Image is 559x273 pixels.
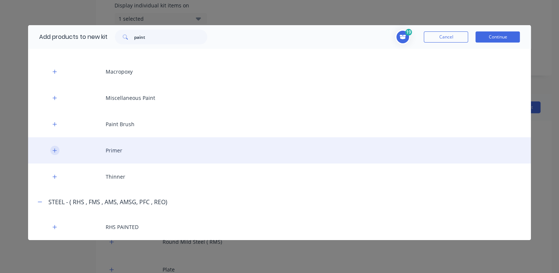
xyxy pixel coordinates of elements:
div: RHS PAINTED [28,214,531,240]
div: Primer [28,137,531,164]
div: Macropoxy [28,58,531,85]
input: Search... [134,30,207,44]
div: STEEL - ( RHS , FMS , AMS, AMSG, PFC , REO) [48,198,167,206]
div: Paint Brush [28,111,531,137]
div: Thinner [28,164,531,190]
button: Cancel [424,31,468,43]
span: 19 [405,29,412,36]
div: Add products to new kit [28,25,108,49]
div: Miscellaneous Paint [28,85,531,111]
button: Continue [476,31,520,43]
